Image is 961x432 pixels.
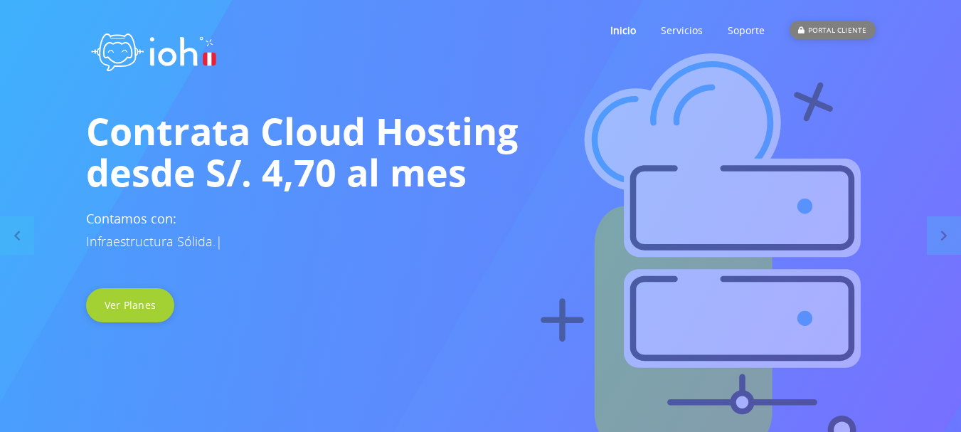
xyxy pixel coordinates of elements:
a: Servicios [661,2,703,58]
span: | [216,233,223,250]
h3: Contamos con: [86,207,876,253]
a: Inicio [610,2,636,58]
a: PORTAL CLIENTE [790,2,875,58]
span: Infraestructura Sólida. [86,233,216,250]
a: Soporte [728,2,765,58]
img: logo ioh [86,18,221,81]
h1: Contrata Cloud Hosting desde S/. 4,70 al mes [86,110,876,193]
a: Ver Planes [86,288,175,322]
div: PORTAL CLIENTE [790,21,875,39]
